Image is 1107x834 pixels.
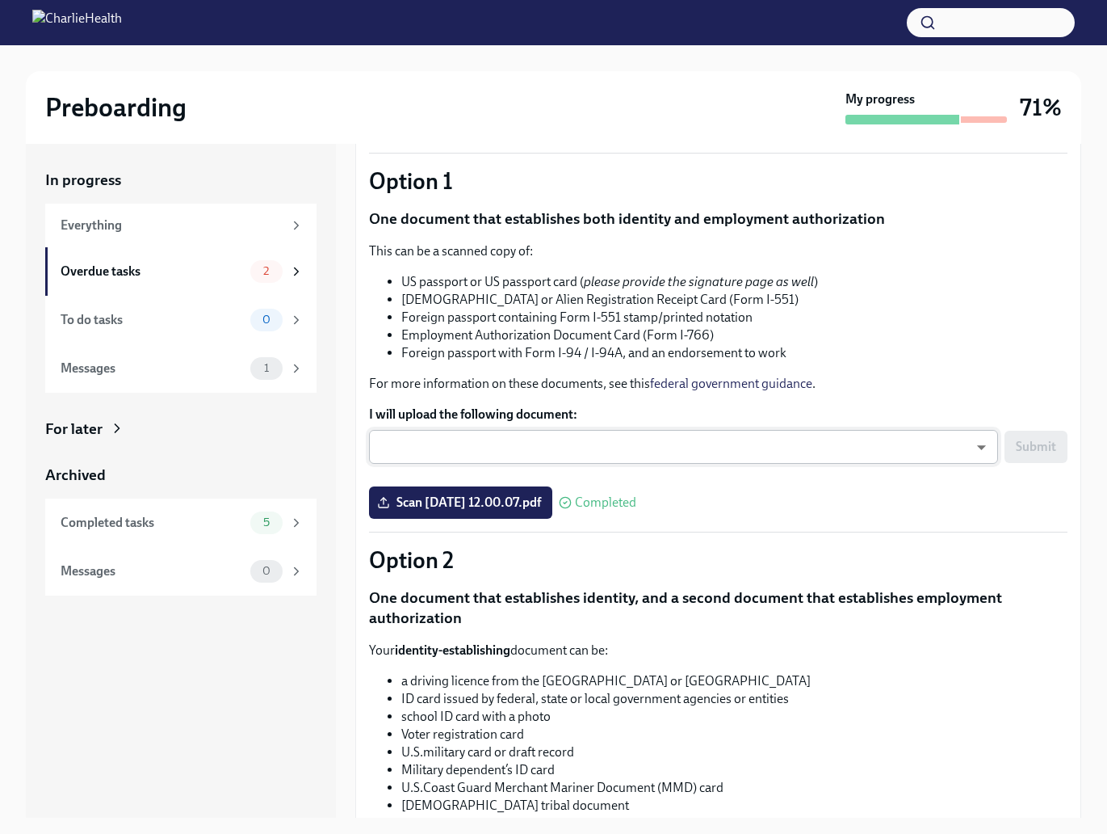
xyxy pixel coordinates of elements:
div: To do tasks [61,311,244,329]
p: This can be a scanned copy of: [369,242,1067,260]
p: One document that establishes identity, and a second document that establishes employment authori... [369,588,1067,629]
li: [DEMOGRAPHIC_DATA] tribal document [401,797,1067,815]
a: Everything [45,204,317,247]
h3: 71% [1020,93,1062,122]
div: Overdue tasks [61,263,244,280]
a: Archived [45,465,317,486]
li: Foreign passport containing Form I-551 stamp/printed notation [401,309,1067,326]
label: Scan [DATE] 12.00.07.pdf [369,486,552,519]
p: Option 1 [369,166,1067,196]
label: I will upload the following document: [369,406,1067,423]
div: Messages [61,562,244,580]
li: Military dependent’s ID card [401,761,1067,779]
li: Employment Authorization Document Card (Form I-766) [401,326,1067,344]
a: Completed tasks5 [45,499,317,547]
div: Completed tasks [61,514,244,532]
li: school ID card with a photo [401,708,1067,726]
li: US passport or US passport card ( ) [401,273,1067,291]
a: Overdue tasks2 [45,247,317,296]
h2: Preboarding [45,91,187,124]
span: 1 [254,362,279,374]
em: please provide the signature page as well [584,274,814,289]
span: 0 [253,314,280,326]
div: Messages [61,360,244,377]
span: Scan [DATE] 12.00.07.pdf [380,495,541,511]
a: Messages0 [45,547,317,596]
span: 0 [253,565,280,577]
li: Voter registration card [401,726,1067,743]
span: 2 [254,265,279,277]
div: ​ [369,430,998,464]
p: Your document can be: [369,642,1067,659]
span: Completed [575,496,636,509]
p: For more information on these documents, see this . [369,375,1067,393]
li: Foreign passport with Form I-94 / I-94A, and an endorsement to work [401,344,1067,362]
strong: identity-establishing [395,642,510,658]
div: Everything [61,217,283,234]
a: In progress [45,170,317,191]
strong: My progress [845,91,915,108]
a: federal government guidance [650,376,812,391]
li: U.S.military card or draft record [401,743,1067,761]
p: One document that establishes both identity and employment authorization [369,208,1067,230]
img: CharlieHealth [32,10,122,36]
p: Option 2 [369,545,1067,575]
li: [DEMOGRAPHIC_DATA] or Alien Registration Receipt Card (Form I-551) [401,291,1067,309]
a: Messages1 [45,344,317,393]
div: For later [45,419,103,440]
li: U.S.Coast Guard Merchant Mariner Document (MMD) card [401,779,1067,797]
a: To do tasks0 [45,296,317,344]
span: 5 [254,516,279,529]
li: a driving licence from the [GEOGRAPHIC_DATA] or [GEOGRAPHIC_DATA] [401,672,1067,690]
a: For later [45,419,317,440]
li: ID card issued by federal, state or local government agencies or entities [401,690,1067,708]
